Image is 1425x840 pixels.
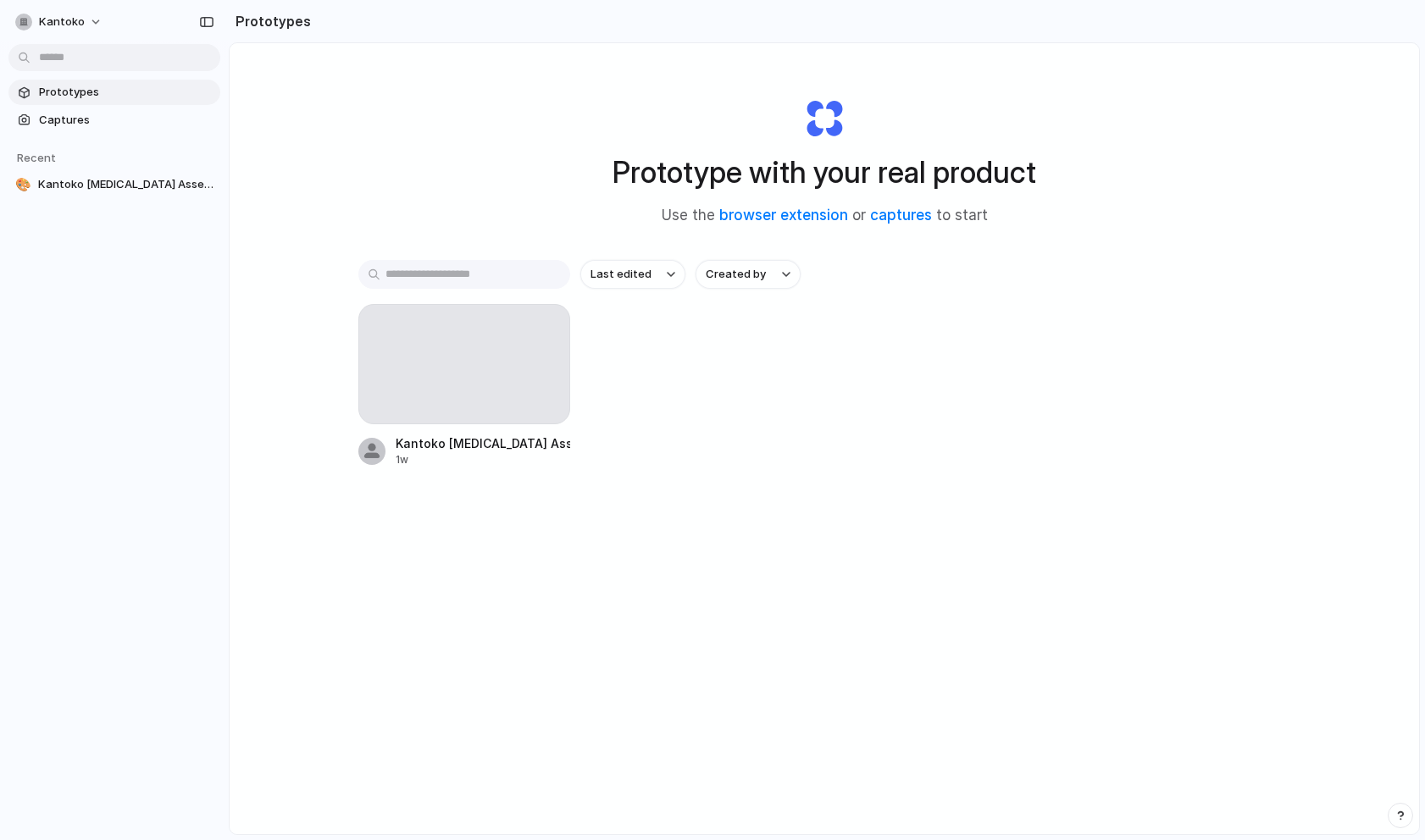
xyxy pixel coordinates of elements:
[719,207,848,224] a: browser extension
[706,266,766,283] span: Created by
[8,108,220,133] a: Captures
[613,150,1036,195] h1: Prototype with your real product
[15,176,31,193] div: 🎨
[580,260,685,289] button: Last edited
[870,207,932,224] a: captures
[17,151,56,164] span: Recent
[396,452,570,467] div: 1w
[38,176,213,193] span: Kantoko [MEDICAL_DATA] Assessment: Process Overview
[229,11,311,31] h2: Prototypes
[591,266,652,283] span: Last edited
[39,84,213,101] span: Prototypes
[396,434,570,452] div: Kantoko [MEDICAL_DATA] Assessment: Process Overview
[8,8,111,36] button: Kantoko
[696,260,801,289] button: Created by
[358,304,570,467] a: Kantoko [MEDICAL_DATA] Assessment: Process Overview1w
[39,112,213,129] span: Captures
[662,205,988,227] span: Use the or to start
[8,172,220,197] a: 🎨Kantoko [MEDICAL_DATA] Assessment: Process Overview
[8,80,220,105] a: Prototypes
[39,14,85,30] span: Kantoko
